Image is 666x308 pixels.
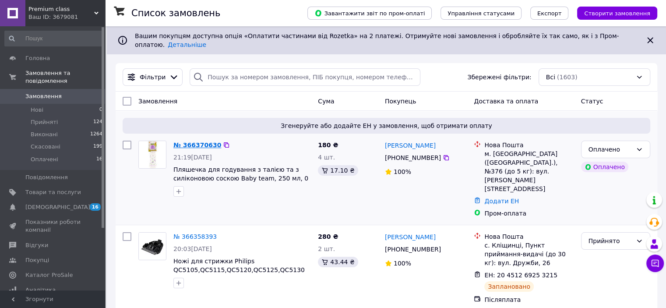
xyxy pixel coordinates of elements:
[28,13,105,21] div: Ваш ID: 3679081
[557,74,578,81] span: (1603)
[25,203,90,211] span: [DEMOGRAPHIC_DATA]
[139,233,166,260] img: Фото товару
[31,131,58,138] span: Виконані
[318,245,335,252] span: 2 шт.
[96,156,102,163] span: 16
[25,54,50,62] span: Головна
[25,69,105,85] span: Замовлення та повідомлення
[25,173,68,181] span: Повідомлення
[484,209,574,218] div: Пром-оплата
[190,68,420,86] input: Пошук за номером замовлення, ПІБ покупця, номером телефону, Email, номером накладної
[318,98,334,105] span: Cума
[588,145,632,154] div: Оплачено
[31,106,43,114] span: Нові
[318,154,335,161] span: 4 шт.
[99,106,102,114] span: 0
[588,236,632,246] div: Прийнято
[25,241,48,249] span: Відгуки
[484,272,557,279] span: ЕН: 20 4512 6925 3215
[90,203,101,211] span: 16
[581,98,603,105] span: Статус
[484,232,574,241] div: Нова Пошта
[318,142,338,149] span: 180 ₴
[448,10,514,17] span: Управління статусами
[385,141,436,150] a: [PERSON_NAME]
[31,118,58,126] span: Прийняті
[318,257,358,267] div: 43.44 ₴
[25,92,62,100] span: Замовлення
[394,168,411,175] span: 100%
[394,260,411,267] span: 100%
[25,286,56,294] span: Аналітика
[168,41,206,48] a: Детальніше
[314,9,425,17] span: Завантажити звіт по пром-оплаті
[173,233,217,240] a: № 366358393
[140,73,166,81] span: Фільтри
[530,7,569,20] button: Експорт
[577,7,657,20] button: Створити замовлення
[307,7,432,20] button: Завантажити звіт по пром-оплаті
[318,233,338,240] span: 280 ₴
[135,32,619,48] span: Вашим покупцям доступна опція «Оплатити частинами від Rozetka» на 2 платежі. Отримуйте нові замов...
[385,233,436,241] a: [PERSON_NAME]
[484,149,574,193] div: м. [GEOGRAPHIC_DATA] ([GEOGRAPHIC_DATA].), №376 (до 5 кг): вул. [PERSON_NAME][STREET_ADDRESS]
[25,188,81,196] span: Товари та послуги
[484,281,534,292] div: Заплановано
[484,295,574,304] div: Післяплата
[546,73,555,81] span: Всі
[131,8,220,18] h1: Список замовлень
[474,98,538,105] span: Доставка та оплата
[25,218,81,234] span: Показники роботи компанії
[173,245,212,252] span: 20:03[DATE]
[537,10,562,17] span: Експорт
[126,121,647,130] span: Згенеруйте або додайте ЕН у замовлення, щоб отримати оплату
[138,141,166,169] a: Фото товару
[90,131,102,138] span: 1264
[484,198,519,205] a: Додати ЕН
[28,5,94,13] span: Premium class
[646,255,664,272] button: Чат з покупцем
[93,118,102,126] span: 124
[173,166,308,191] a: Пляшечка для годування з талією та з силіконовою соскою Baby team, 250 мл, 0 +, арт. 1121
[318,165,358,176] div: 17.10 ₴
[440,7,522,20] button: Управління статусами
[4,31,103,46] input: Пошук
[484,141,574,149] div: Нова Пошта
[467,73,531,81] span: Збережені фільтри:
[383,243,443,255] div: [PHONE_NUMBER]
[385,98,416,105] span: Покупець
[173,154,212,161] span: 21:19[DATE]
[484,241,574,267] div: с. Кліщинці, Пункт приймання-видачі (до 30 кг): вул. Дружби, 26
[383,152,443,164] div: [PHONE_NUMBER]
[25,256,49,264] span: Покупці
[584,10,650,17] span: Створити замовлення
[138,98,177,105] span: Замовлення
[31,143,60,151] span: Скасовані
[173,142,221,149] a: № 366370630
[25,271,73,279] span: Каталог ProSale
[139,141,166,168] img: Фото товару
[173,258,305,273] a: Ножі для стрижки Philips QC5105,QC5115,QC5120,QC5125,QC5130
[138,232,166,260] a: Фото товару
[568,9,657,16] a: Створити замовлення
[31,156,58,163] span: Оплачені
[93,143,102,151] span: 199
[581,162,628,172] div: Оплачено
